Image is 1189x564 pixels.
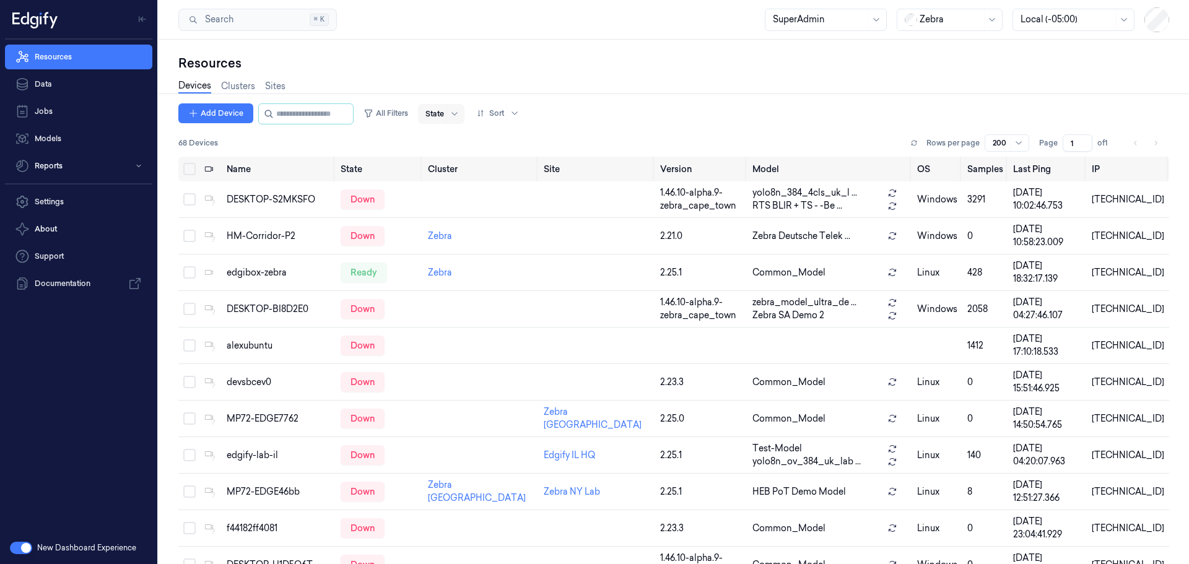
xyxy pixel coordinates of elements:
div: 428 [967,266,1003,279]
div: Resources [178,54,1169,72]
button: Select all [183,163,196,175]
div: [DATE] 10:58:23.009 [1013,223,1082,249]
div: [DATE] 04:27:46.107 [1013,296,1082,322]
span: Zebra Deutsche Telek ... [752,230,850,243]
button: All Filters [359,103,413,123]
div: [TECHNICAL_ID] [1092,266,1164,279]
div: 1412 [967,339,1003,352]
button: Select row [183,485,196,498]
p: linux [917,485,957,498]
div: [DATE] 04:20:07.963 [1013,442,1082,468]
button: Select row [183,522,196,534]
div: 2.23.3 [660,376,743,389]
div: HM-Corridor-P2 [227,230,331,243]
button: Search⌘K [178,9,337,31]
span: 68 Devices [178,137,218,149]
div: DESKTOP-S2MKSFO [227,193,331,206]
div: [DATE] 10:02:46.753 [1013,186,1082,212]
nav: pagination [1127,134,1164,152]
th: Cluster [423,157,539,181]
a: Resources [5,45,152,69]
span: RTS BLIR + TS - -Be ... [752,199,842,212]
a: Sites [265,80,285,93]
span: Common_Model [752,522,825,535]
div: 2.21.0 [660,230,743,243]
div: devsbcev0 [227,376,331,389]
p: Rows per page [926,137,980,149]
div: 1.46.10-alpha.9-zebra_cape_town [660,186,743,212]
button: Select row [183,339,196,352]
div: down [341,518,385,538]
span: Common_Model [752,376,825,389]
div: 2.25.1 [660,449,743,462]
div: f44182ff4081 [227,522,331,535]
a: Models [5,126,152,151]
div: 2.23.3 [660,522,743,535]
span: Page [1039,137,1058,149]
div: [TECHNICAL_ID] [1092,412,1164,425]
div: down [341,409,385,428]
div: 2.25.1 [660,485,743,498]
a: Devices [178,79,211,93]
th: OS [912,157,962,181]
div: down [341,372,385,392]
span: Common_Model [752,412,825,425]
div: [DATE] 14:50:54.765 [1013,406,1082,432]
div: [TECHNICAL_ID] [1092,485,1164,498]
div: edgibox-zebra [227,266,331,279]
div: down [341,299,385,319]
button: Select row [183,376,196,388]
th: Name [222,157,336,181]
a: Documentation [5,271,152,296]
div: MP72-EDGE7762 [227,412,331,425]
button: Select row [183,193,196,206]
button: About [5,217,152,241]
div: [DATE] 15:51:46.925 [1013,369,1082,395]
a: Support [5,244,152,269]
p: windows [917,230,957,243]
div: down [341,189,385,209]
a: Settings [5,189,152,214]
button: Select row [183,412,196,425]
p: linux [917,449,957,462]
button: Reports [5,154,152,178]
div: 0 [967,412,1003,425]
div: down [341,482,385,501]
span: Zebra SA Demo 2 [752,309,824,322]
a: Jobs [5,99,152,124]
div: [TECHNICAL_ID] [1092,522,1164,535]
div: [TECHNICAL_ID] [1092,376,1164,389]
a: Zebra NY Lab [544,486,600,497]
span: Test-Model [752,442,802,455]
div: 0 [967,522,1003,535]
th: Site [539,157,655,181]
span: HEB PoT Demo Model [752,485,846,498]
span: Common_Model [752,266,825,279]
div: 0 [967,376,1003,389]
p: linux [917,266,957,279]
p: windows [917,303,957,316]
div: 1.46.10-alpha.9-zebra_cape_town [660,296,743,322]
div: [TECHNICAL_ID] [1092,230,1164,243]
a: Zebra [GEOGRAPHIC_DATA] [544,406,642,430]
button: Toggle Navigation [133,9,152,29]
span: of 1 [1097,137,1117,149]
p: linux [917,376,957,389]
th: IP [1087,157,1169,181]
th: Version [655,157,748,181]
div: [DATE] 18:32:17.139 [1013,259,1082,285]
div: [TECHNICAL_ID] [1092,449,1164,462]
th: State [336,157,423,181]
button: Select row [183,449,196,461]
div: down [341,445,385,465]
div: down [341,226,385,246]
a: Zebra [428,230,452,241]
a: Clusters [221,80,255,93]
button: Select row [183,266,196,279]
p: linux [917,412,957,425]
div: 3291 [967,193,1003,206]
div: edgify-lab-il [227,449,331,462]
div: 2.25.0 [660,412,743,425]
div: 140 [967,449,1003,462]
div: [TECHNICAL_ID] [1092,193,1164,206]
